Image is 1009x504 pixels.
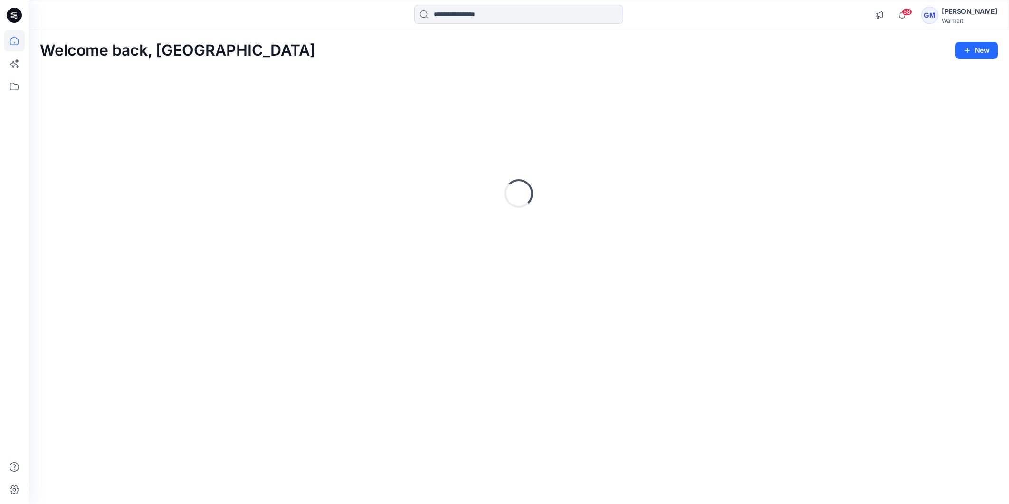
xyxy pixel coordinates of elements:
div: [PERSON_NAME] [942,6,997,17]
h2: Welcome back, [GEOGRAPHIC_DATA] [40,42,315,59]
span: 58 [902,8,912,16]
button: New [955,42,998,59]
div: GM [921,7,938,24]
div: Walmart [942,17,997,24]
